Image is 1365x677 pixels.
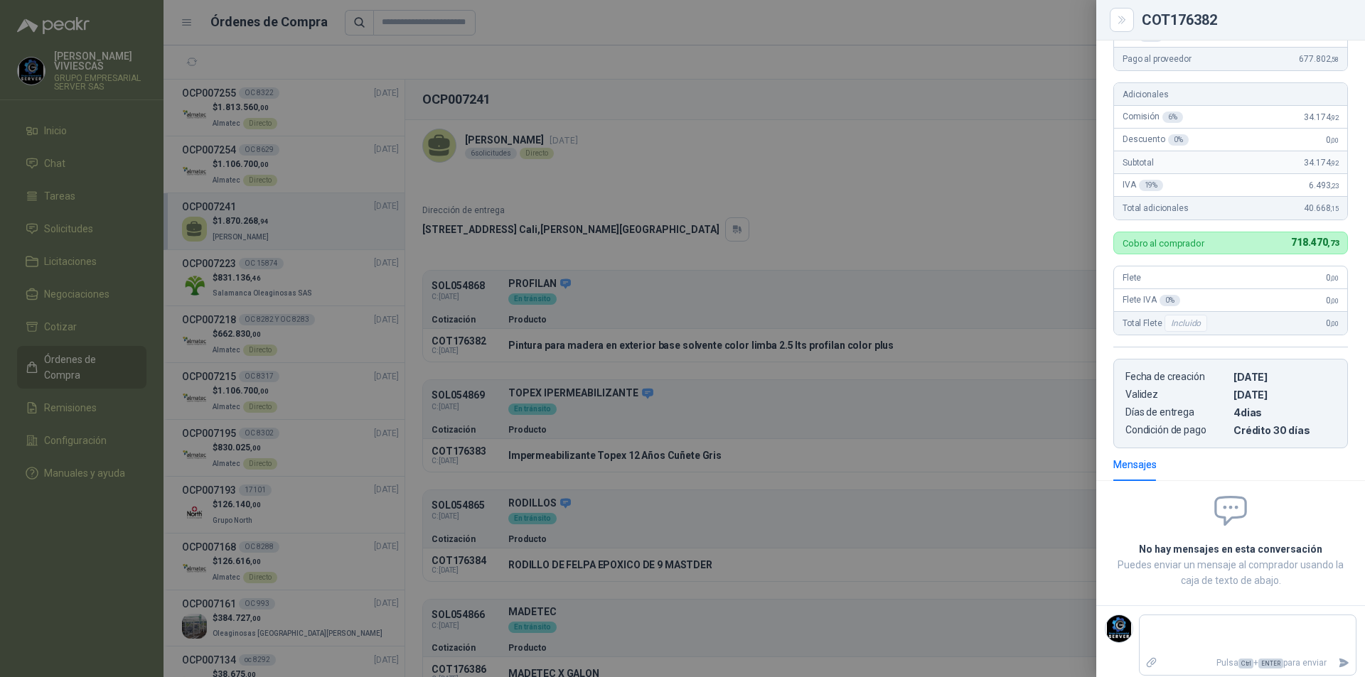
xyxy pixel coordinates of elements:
[1142,13,1348,27] div: COT176382
[1140,651,1164,676] label: Adjuntar archivos
[1139,180,1164,191] div: 19 %
[1233,389,1336,401] p: [DATE]
[1327,239,1339,248] span: ,73
[1160,295,1180,306] div: 0 %
[1326,273,1339,283] span: 0
[1113,457,1157,472] div: Mensajes
[1123,180,1163,191] span: IVA
[1330,136,1339,144] span: ,00
[1332,651,1356,676] button: Enviar
[1330,297,1339,305] span: ,00
[1113,11,1130,28] button: Close
[1162,112,1183,123] div: 6 %
[1326,135,1339,145] span: 0
[1330,55,1339,63] span: ,58
[1123,158,1154,168] span: Subtotal
[1291,237,1339,248] span: 718.470
[1330,182,1339,190] span: ,23
[1299,54,1339,64] span: 677.802
[1304,112,1339,122] span: 34.174
[1233,424,1336,436] p: Crédito 30 días
[1168,134,1189,146] div: 0 %
[1304,203,1339,213] span: 40.668
[1309,180,1339,190] span: 6.493
[1106,615,1133,642] img: Company Logo
[1326,318,1339,328] span: 0
[1304,158,1339,168] span: 34.174
[1326,296,1339,305] span: 0
[1125,424,1228,436] p: Condición de pago
[1123,295,1180,306] span: Flete IVA
[1123,134,1189,146] span: Descuento
[1125,406,1228,418] p: Días de entrega
[1330,274,1339,282] span: ,00
[1113,541,1348,557] h2: No hay mensajes en esta conversación
[1123,273,1141,283] span: Flete
[1238,659,1253,668] span: Ctrl
[1125,389,1228,401] p: Validez
[1233,371,1336,383] p: [DATE]
[1330,114,1339,121] span: ,92
[1330,320,1339,327] span: ,00
[1114,197,1347,220] div: Total adicionales
[1330,33,1339,40] span: ,58
[1165,315,1207,332] div: Incluido
[1123,54,1192,64] span: Pago al proveedor
[1330,205,1339,212] span: ,15
[1258,659,1283,668] span: ENTER
[1123,239,1204,248] p: Cobro al comprador
[1113,557,1348,588] p: Puedes enviar un mensaje al comprador usando la caja de texto de abajo.
[1233,406,1336,418] p: 4 dias
[1164,651,1333,676] p: Pulsa + para enviar
[1114,83,1347,106] div: Adicionales
[1125,371,1228,383] p: Fecha de creación
[1330,159,1339,167] span: ,92
[1123,112,1183,123] span: Comisión
[1123,315,1210,332] span: Total Flete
